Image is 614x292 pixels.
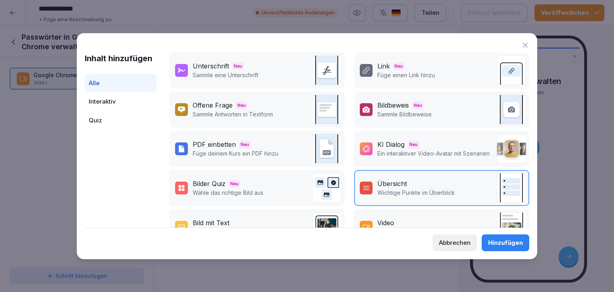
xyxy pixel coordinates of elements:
button: Abbrechen [433,234,477,251]
div: Quiz [85,111,157,130]
p: Füge deinem Kurs ein PDF hinzu [193,149,278,158]
span: Neu [229,180,240,188]
img: signature.svg [312,56,341,85]
div: Abbrechen [439,238,470,247]
p: Wähle das richtige Bild aus [193,188,263,197]
p: Sammle eine Unterschrift [193,71,258,79]
span: Neu [239,141,251,148]
span: Neu [232,62,244,70]
div: Alle [85,74,157,93]
div: Bildbeweis [377,100,409,110]
div: Interaktiv [85,92,157,111]
button: Hinzufügen [482,234,529,251]
div: Link [377,61,390,71]
div: PDF einbetten [193,140,236,149]
div: Video [377,218,394,228]
img: overview.svg [496,173,526,203]
p: Ein interaktiver Video-Avatar mit Szenarien [377,149,490,158]
img: pdf_embed.svg [312,134,341,164]
p: Sammle Bildbeweise [377,110,432,118]
div: Unterschrift [193,61,229,71]
img: ai_dialogue.png [496,134,526,164]
h1: Inhalt hinzufügen [85,52,157,64]
img: link.svg [496,56,526,85]
div: Hinzufügen [488,238,523,247]
div: KI Dialog [377,140,405,149]
img: image_upload.svg [496,95,526,124]
img: image_quiz.svg [312,173,341,203]
p: Wichtige Punkte im Überblick [377,188,455,197]
p: Füge einen Link hinzu [377,71,435,79]
p: Sammle Antworten in Textform [193,110,273,118]
img: text_image.png [312,212,341,242]
span: Neu [236,102,247,109]
span: Neu [408,141,419,148]
div: Bild mit Text [193,218,229,228]
span: Neu [412,102,424,109]
img: video.png [496,212,526,242]
span: Neu [393,62,405,70]
div: Bilder Quiz [193,179,225,188]
img: text_response.svg [312,95,341,124]
div: Übersicht [377,179,407,188]
div: Offene Frage [193,100,233,110]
